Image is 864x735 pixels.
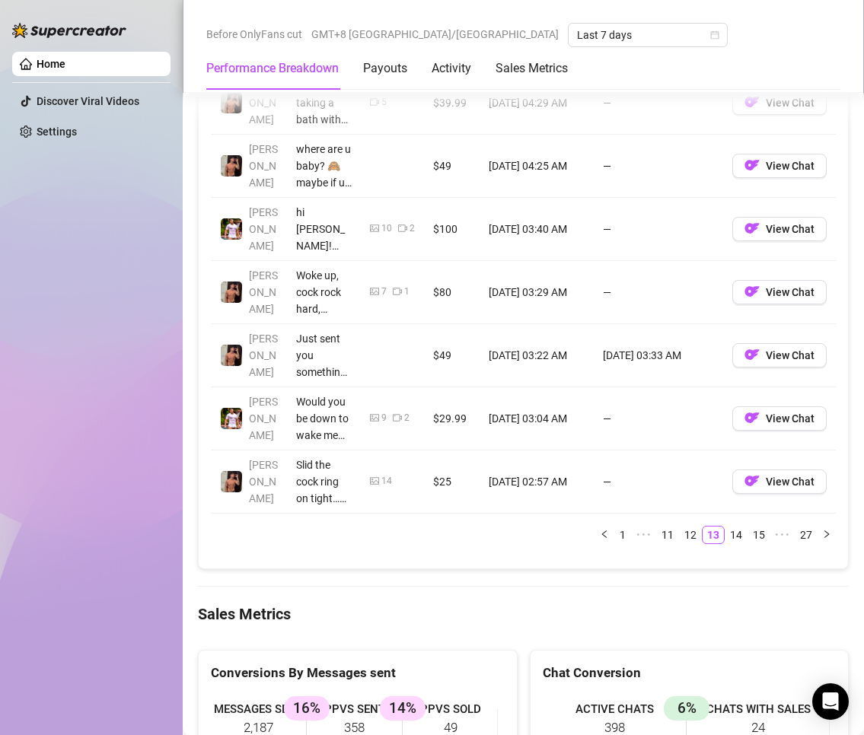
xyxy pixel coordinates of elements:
[595,526,614,544] li: Previous Page
[818,526,836,544] li: Next Page
[296,330,352,380] div: Just sent you something you can’t taste with your ears… but you’ll wish you could, baby😏 In this ...
[381,411,387,425] div: 9
[577,24,719,46] span: Last 7 days
[614,527,631,543] a: 1
[744,284,760,299] img: OF
[37,126,77,138] a: Settings
[404,411,410,425] div: 2
[37,58,65,70] a: Home
[249,459,278,504] span: [PERSON_NAME]
[795,527,817,543] a: 27
[766,476,815,488] span: View Chat
[732,415,827,428] a: OFView Chat
[198,603,849,625] h4: Sales Metrics
[732,343,827,367] button: OFView Chat
[249,269,278,315] span: [PERSON_NAME]
[424,387,480,450] td: $29.99
[221,92,242,113] img: Zach
[432,59,471,78] div: Activity
[732,479,827,491] a: OFView Chat
[594,450,723,514] td: —
[744,473,760,488] img: OF
[744,410,760,425] img: OF
[632,526,656,544] span: •••
[221,345,242,366] img: Zach
[632,526,656,544] li: Previous 5 Pages
[766,223,815,235] span: View Chat
[766,97,815,109] span: View Chat
[766,412,815,425] span: View Chat
[795,526,818,544] li: 27
[679,526,702,544] li: 12
[424,135,480,198] td: $49
[732,163,827,175] a: OFView Chat
[296,457,352,507] div: Slid the cock ring on tight… veins popping, tip swollen, throbbing with every heartbeat. You’ve g...
[424,324,480,387] td: $49
[766,349,815,361] span: View Chat
[424,72,480,135] td: $39.99
[480,261,594,324] td: [DATE] 03:29 AM
[732,100,827,112] a: OFView Chat
[296,141,352,191] div: where are u baby? 🙈 maybe if u hear this, you'll reply to me
[221,471,242,492] img: Zach
[822,530,831,539] span: right
[748,526,770,544] li: 15
[812,683,849,720] div: Open Intercom Messenger
[296,204,352,254] div: hi [PERSON_NAME]! unlock this and be my little bitch VIP who’ll worship this cock FOR LIFE!! 😈🔥 u...
[543,663,837,683] div: Chat Conversion
[744,157,760,173] img: OF
[766,160,815,172] span: View Chat
[766,286,815,298] span: View Chat
[381,474,392,488] div: 14
[381,95,387,110] div: 5
[818,526,836,544] button: right
[249,332,278,378] span: [PERSON_NAME]
[594,198,723,261] td: —
[614,526,632,544] li: 1
[732,217,827,241] button: OFView Chat
[221,408,242,429] img: Hector
[480,387,594,450] td: [DATE] 03:04 AM
[595,526,614,544] button: left
[732,280,827,304] button: OFView Chat
[37,95,139,107] a: Discover Viral Videos
[744,221,760,236] img: OF
[424,198,480,261] td: $100
[732,352,827,364] a: OFView Chat
[12,23,126,38] img: logo-BBDzfeDw.svg
[381,285,387,299] div: 7
[370,97,379,107] span: video-camera
[370,287,379,296] span: picture
[211,663,505,683] div: Conversions By Messages sent
[725,527,747,543] a: 14
[594,72,723,135] td: —
[744,94,760,110] img: OF
[480,72,594,135] td: [DATE] 04:29 AM
[770,526,795,544] li: Next 5 Pages
[249,143,278,189] span: [PERSON_NAME]
[370,413,379,422] span: picture
[732,469,827,494] button: OFView Chat
[424,261,480,324] td: $80
[249,206,278,252] span: [PERSON_NAME]
[732,154,827,178] button: OFView Chat
[702,526,725,544] li: 13
[480,198,594,261] td: [DATE] 03:40 AM
[393,287,402,296] span: video-camera
[732,91,827,115] button: OFView Chat
[410,221,415,236] div: 2
[221,218,242,240] img: Hector
[393,413,402,422] span: video-camera
[496,59,568,78] div: Sales Metrics
[398,224,407,233] span: video-camera
[363,59,407,78] div: Payouts
[370,224,379,233] span: picture
[594,135,723,198] td: —
[206,23,302,46] span: Before OnlyFans cut
[424,450,480,514] td: $25
[680,527,701,543] a: 12
[249,80,278,126] span: [PERSON_NAME]
[748,527,770,543] a: 15
[732,226,827,238] a: OFView Chat
[656,526,679,544] li: 11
